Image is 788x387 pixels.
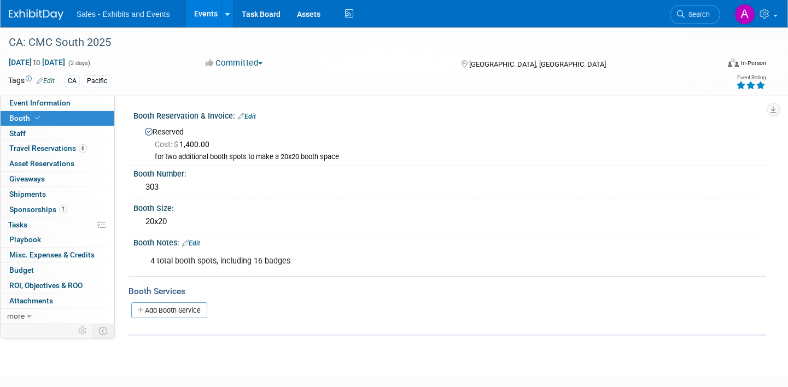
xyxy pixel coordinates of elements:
span: Sales - Exhibits and Events [77,10,170,19]
a: Sponsorships1 [1,202,114,217]
span: Event Information [9,98,71,107]
span: to [32,58,42,67]
a: Misc. Expenses & Credits [1,248,114,262]
span: Shipments [9,190,46,198]
span: Cost: $ [155,140,179,149]
img: ExhibitDay [9,9,63,20]
span: Misc. Expenses & Credits [9,250,95,259]
div: Booth Notes: [133,234,766,249]
div: Event Format [653,57,766,73]
div: In-Person [740,59,766,67]
a: Tasks [1,218,114,232]
a: Budget [1,263,114,278]
img: Format-Inperson.png [728,58,739,67]
i: Booth reservation complete [35,115,40,121]
div: for two additional booth spots to make a 20x20 booth space [155,153,758,162]
span: [DATE] [DATE] [8,57,66,67]
a: Booth [1,111,114,126]
div: Booth Size: [133,200,766,214]
span: Playbook [9,235,41,244]
span: Attachments [9,296,53,305]
div: Pacific [84,75,110,87]
td: Tags [8,75,55,87]
a: Staff [1,126,114,141]
span: Staff [9,129,26,138]
div: Booth Reservation & Invoice: [133,108,766,122]
span: 1 [59,205,67,213]
div: CA [65,75,80,87]
span: Sponsorships [9,205,67,214]
a: Playbook [1,232,114,247]
span: [GEOGRAPHIC_DATA], [GEOGRAPHIC_DATA] [469,60,606,68]
span: Asset Reservations [9,159,74,168]
span: 1,400.00 [155,140,214,149]
a: more [1,309,114,324]
a: Giveaways [1,172,114,186]
td: Personalize Event Tab Strip [73,324,92,338]
button: Committed [202,57,267,69]
a: Attachments [1,294,114,308]
a: Edit [37,77,55,85]
span: more [7,312,25,320]
div: Event Rating [736,75,766,80]
div: Booth Number: [133,166,766,179]
div: CA: CMC South 2025 [5,33,702,52]
div: Booth Services [129,285,766,297]
span: Booth [9,114,43,122]
img: Alexandra Horne [734,4,755,25]
a: Shipments [1,187,114,202]
div: 303 [142,179,758,196]
a: Edit [182,239,200,247]
span: Travel Reservations [9,144,87,153]
span: (2 days) [67,60,90,67]
span: Giveaways [9,174,45,183]
a: Edit [238,113,256,120]
a: Event Information [1,96,114,110]
div: Reserved [142,124,758,162]
td: Toggle Event Tabs [92,324,115,338]
div: 4 total booth spots, including 16 badges [143,250,644,272]
div: 20x20 [142,213,758,230]
span: 6 [79,144,87,153]
span: ROI, Objectives & ROO [9,281,83,290]
span: Search [685,10,710,19]
a: Travel Reservations6 [1,141,114,156]
a: Add Booth Service [131,302,207,318]
span: Tasks [8,220,27,229]
span: Budget [9,266,34,274]
a: Search [670,5,720,24]
a: ROI, Objectives & ROO [1,278,114,293]
a: Asset Reservations [1,156,114,171]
